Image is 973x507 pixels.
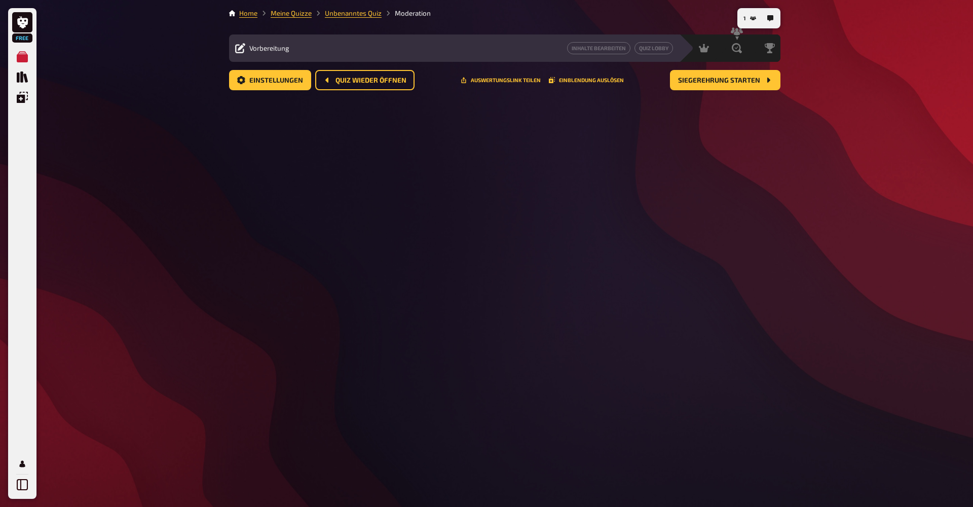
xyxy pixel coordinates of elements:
button: Einblendung auslösen [549,77,624,83]
a: Einstellungen [229,70,311,90]
a: Inhalte Bearbeiten [567,42,630,54]
span: 1 [743,16,746,21]
a: Meine Quizze [271,9,312,17]
li: Unbenanntes Quiz [312,8,382,18]
li: Moderation [382,8,431,18]
span: Siegerehrung starten [678,77,760,84]
a: Quiz Lobby [634,42,673,54]
span: Vorbereitung [249,44,289,52]
li: Home [239,8,257,18]
button: 1 [739,10,760,26]
a: Mein Konto [12,454,32,474]
span: Free [13,35,31,41]
a: Home [239,9,257,17]
span: Einstellungen [249,77,303,84]
span: Quiz wieder öffnen [335,77,406,84]
a: Meine Quizze [12,47,32,67]
li: Meine Quizze [257,8,312,18]
button: Teile diese URL mit Leuten, die dir bei der Auswertung helfen dürfen. [461,77,541,83]
a: Unbenanntes Quiz [325,9,382,17]
button: Siegerehrung starten [670,70,780,90]
button: Quiz wieder öffnen [315,70,415,90]
a: Einblendungen [12,87,32,107]
a: Quiz Sammlung [12,67,32,87]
